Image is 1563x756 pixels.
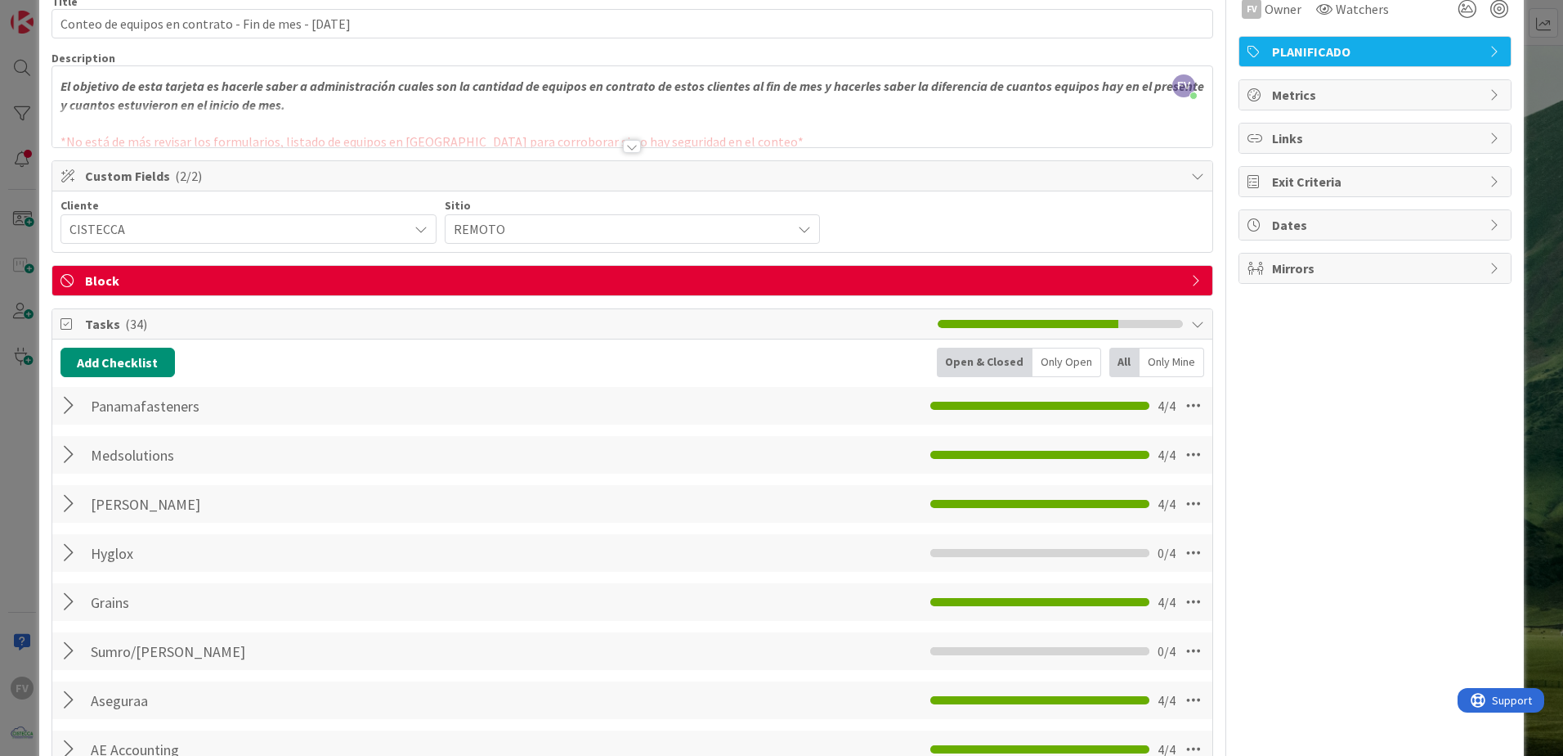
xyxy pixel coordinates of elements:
span: CISTECCA [69,218,400,241]
span: 4 / 4 [1158,445,1176,465]
span: Links [1272,128,1481,148]
span: Description [52,51,115,65]
input: Add Checklist... [85,391,453,421]
div: Only Mine [1140,348,1204,377]
input: Add Checklist... [85,440,453,470]
input: Add Checklist... [85,489,453,519]
input: Add Checklist... [85,538,453,568]
span: Support [34,2,74,22]
span: PLANIFICADO [1272,42,1481,61]
div: Open & Closed [937,348,1032,377]
input: Add Checklist... [85,686,453,715]
div: Cliente [60,200,437,211]
span: Block [85,271,1183,290]
span: 0 / 4 [1158,641,1176,661]
span: Custom Fields [85,166,1183,186]
input: Add Checklist... [85,637,453,666]
span: Tasks [85,314,929,334]
input: type card name here... [52,9,1213,38]
span: Dates [1272,215,1481,235]
div: Sitio [445,200,821,211]
span: 4 / 4 [1158,396,1176,416]
span: FV [1172,74,1195,97]
span: 0 / 4 [1158,543,1176,563]
span: ( 34 ) [125,316,147,332]
span: Mirrors [1272,259,1481,278]
span: 4 / 4 [1158,592,1176,612]
span: Exit Criteria [1272,172,1481,191]
div: Only Open [1032,348,1101,377]
span: REMOTO [454,218,784,241]
button: Add Checklist [60,348,175,377]
input: Add Checklist... [85,587,453,617]
span: Metrics [1272,85,1481,105]
div: All [1109,348,1140,377]
span: 4 / 4 [1158,691,1176,710]
em: El objetivo de esta tarjeta es hacerle saber a administración cuales son la cantidad de equipos e... [60,78,1207,113]
span: ( 2/2 ) [175,168,202,184]
span: 4 / 4 [1158,494,1176,514]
